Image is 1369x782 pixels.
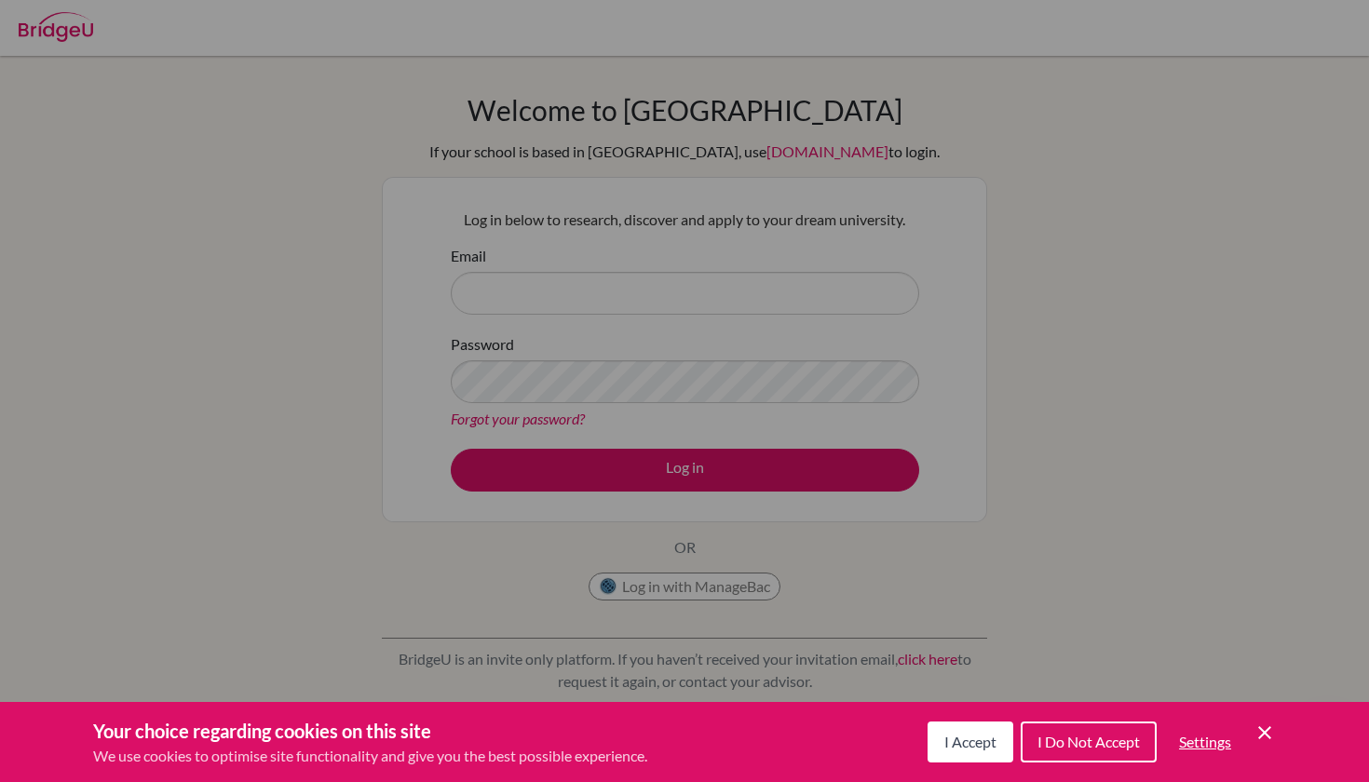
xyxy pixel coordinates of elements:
[1037,733,1140,750] span: I Do Not Accept
[944,733,996,750] span: I Accept
[1254,721,1276,744] button: Save and close
[93,717,647,745] h3: Your choice regarding cookies on this site
[1164,723,1246,761] button: Settings
[928,721,1013,762] button: I Accept
[1179,733,1231,750] span: Settings
[93,745,647,767] p: We use cookies to optimise site functionality and give you the best possible experience.
[1021,721,1157,762] button: I Do Not Accept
